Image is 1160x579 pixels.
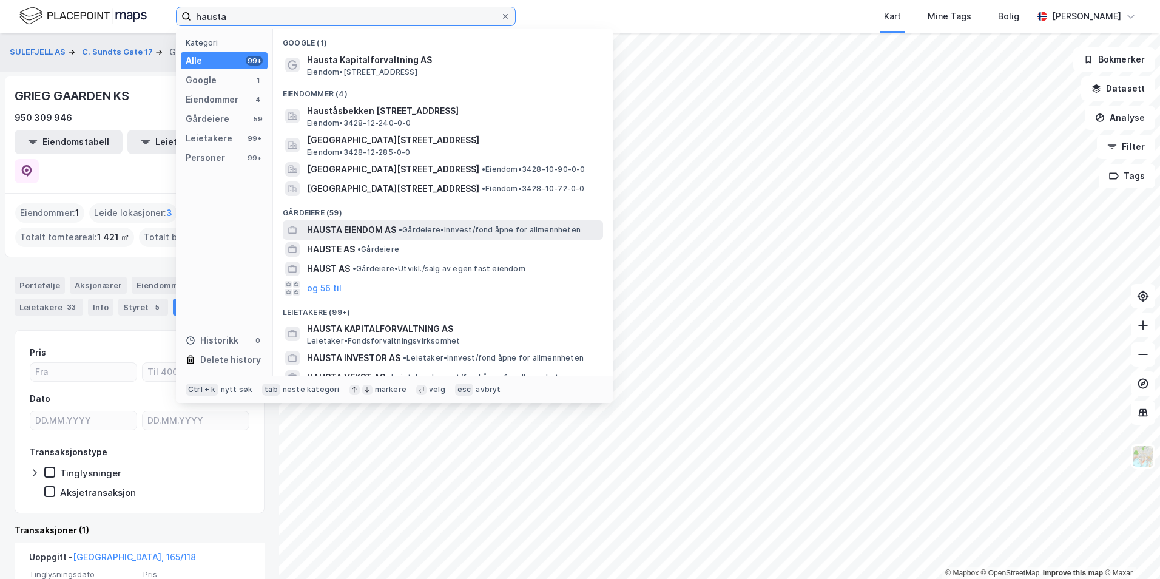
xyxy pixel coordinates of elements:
span: HAUSTA VEKST AS [307,370,385,385]
div: Mine Tags [928,9,971,24]
input: DD.MM.YYYY [30,411,137,430]
div: markere [375,385,406,394]
img: Z [1131,445,1155,468]
span: Leietaker • Innvest/fond åpne for allmennheten [403,353,584,363]
div: Info [88,299,113,316]
div: Totalt byggareal : [139,228,259,247]
button: Datasett [1081,76,1155,101]
div: Eiendommer : [15,203,84,223]
span: • [388,373,391,382]
div: Uoppgitt - [29,550,196,569]
span: 1 421 ㎡ [97,230,129,245]
span: Leietaker • Innvest/fond åpne for allmennheten [388,373,568,382]
button: Filter [1097,135,1155,159]
div: Tinglysninger [60,467,121,479]
span: Eiendom • [STREET_ADDRESS] [307,67,417,77]
div: 4 [253,95,263,104]
div: Portefølje [15,277,65,294]
span: [GEOGRAPHIC_DATA][STREET_ADDRESS] [307,162,479,177]
div: Aksjonærer [70,277,127,294]
div: [PERSON_NAME] [1052,9,1121,24]
span: HAUSTA INVESTOR AS [307,351,400,365]
span: • [403,353,406,362]
button: SULEFJELL AS [10,46,68,58]
input: Søk på adresse, matrikkel, gårdeiere, leietakere eller personer [191,7,501,25]
span: • [399,225,402,234]
div: 59 [253,114,263,124]
div: Transaksjoner [173,299,256,316]
div: Eiendommer (4) [273,80,613,101]
span: 1 [75,206,79,220]
div: 99+ [246,153,263,163]
div: nytt søk [221,385,253,394]
iframe: Chat Widget [1099,521,1160,579]
input: Til 4000000 [143,363,249,381]
div: velg [429,385,445,394]
div: Leietakere (99+) [273,298,613,320]
div: Gårdeiere (59) [273,198,613,220]
div: 950 309 946 [15,110,72,125]
a: Mapbox [945,569,979,577]
div: Historikk [186,333,238,348]
div: Personer [186,151,225,165]
span: Gårdeiere • Innvest/fond åpne for allmennheten [399,225,581,235]
span: • [482,164,485,174]
div: neste kategori [283,385,340,394]
div: Bolig [998,9,1019,24]
div: Dato [30,391,50,406]
div: Transaksjonstype [30,445,107,459]
button: Bokmerker [1073,47,1155,72]
span: [GEOGRAPHIC_DATA][STREET_ADDRESS] [307,133,598,147]
div: Totalt tomteareal : [15,228,134,247]
span: Eiendom • 3428-12-285-0-0 [307,147,411,157]
div: avbryt [476,385,501,394]
div: Ctrl + k [186,384,218,396]
div: tab [262,384,280,396]
input: Fra [30,363,137,381]
span: • [482,184,485,193]
button: C. Sundts Gate 17 [82,46,155,58]
div: 99+ [246,56,263,66]
div: Leietakere [15,299,83,316]
div: Leietakere [186,131,232,146]
div: Gårdeier [169,45,206,59]
span: Hausta Kapitalforvaltning AS [307,53,598,67]
span: HAUST AS [307,262,350,276]
button: Tags [1099,164,1155,188]
div: 33 [65,301,78,313]
div: Kategori [186,38,268,47]
span: Eiendom • 3428-10-90-0-0 [482,164,585,174]
div: esc [455,384,474,396]
div: Aksjetransaksjon [60,487,136,498]
div: Transaksjoner (1) [15,523,265,538]
div: Alle [186,53,202,68]
div: Eiendommer [132,277,206,294]
div: 5 [151,301,163,313]
div: 1 [253,75,263,85]
a: Improve this map [1043,569,1103,577]
span: 3 [166,206,172,220]
div: Pris [30,345,46,360]
div: Kart [884,9,901,24]
div: Eiendommer [186,92,238,107]
span: Gårdeiere [357,245,399,254]
a: OpenStreetMap [981,569,1040,577]
img: logo.f888ab2527a4732fd821a326f86c7f29.svg [19,5,147,27]
div: Delete history [200,353,261,367]
span: • [352,264,356,273]
span: HAUSTA EIENDOM AS [307,223,396,237]
a: [GEOGRAPHIC_DATA], 165/118 [73,552,196,562]
div: 0 [253,336,263,345]
div: Gårdeiere [186,112,229,126]
span: HAUSTA KAPITALFORVALTNING AS [307,322,598,336]
div: 99+ [246,134,263,143]
span: • [357,245,361,254]
span: Eiendom • 3428-10-72-0-0 [482,184,585,194]
div: Leide lokasjoner : [89,203,177,223]
span: HAUSTE AS [307,242,355,257]
span: Leietaker • Fondsforvaltningsvirksomhet [307,336,460,346]
span: Eiendom • 3428-12-240-0-0 [307,118,411,128]
button: Analyse [1085,106,1155,130]
button: Leietakertabell [127,130,235,154]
